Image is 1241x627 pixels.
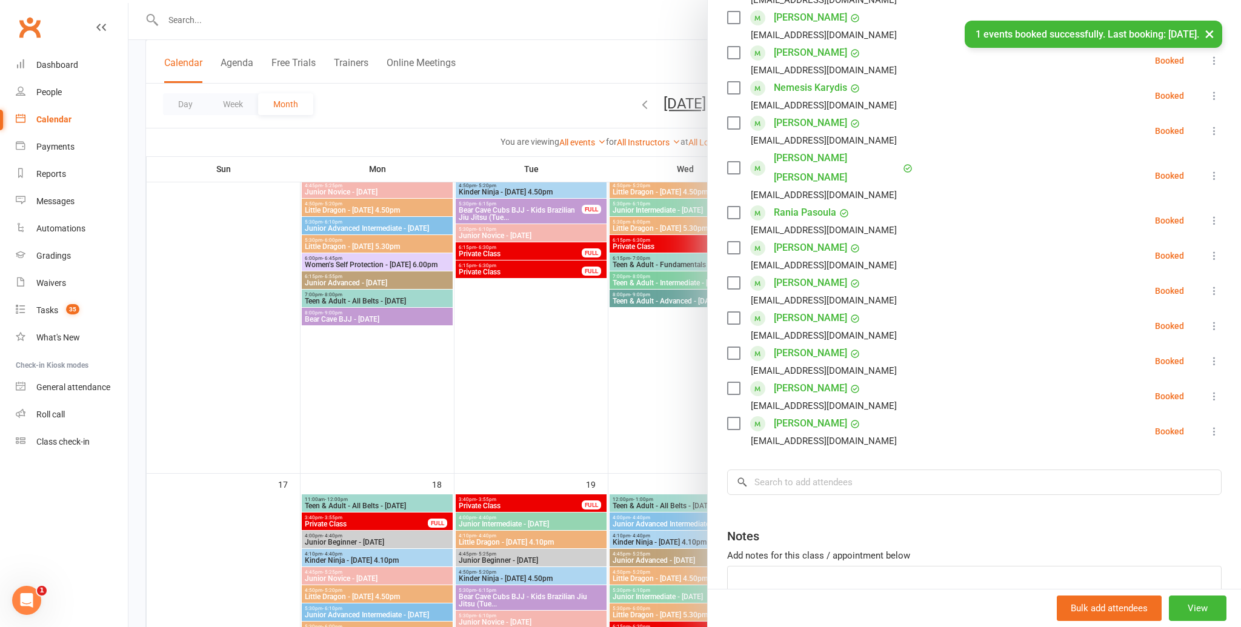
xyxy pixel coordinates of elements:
span: 35 [66,304,79,314]
div: 1 events booked successfully. Last booking: [DATE]. [965,21,1222,48]
div: [EMAIL_ADDRESS][DOMAIN_NAME] [751,62,897,78]
a: [PERSON_NAME] [774,43,847,62]
div: [EMAIL_ADDRESS][DOMAIN_NAME] [751,222,897,238]
div: [EMAIL_ADDRESS][DOMAIN_NAME] [751,363,897,379]
div: Booked [1155,216,1184,225]
div: [EMAIL_ADDRESS][DOMAIN_NAME] [751,133,897,148]
div: [EMAIL_ADDRESS][DOMAIN_NAME] [751,328,897,343]
a: Rania Pasoula [774,203,836,222]
div: Booked [1155,251,1184,260]
input: Search to add attendees [727,469,1222,495]
div: Dashboard [36,60,78,70]
div: Reports [36,169,66,179]
div: Automations [36,224,85,233]
div: Booked [1155,56,1184,65]
a: Gradings [16,242,128,270]
div: [EMAIL_ADDRESS][DOMAIN_NAME] [751,433,897,449]
a: Clubworx [15,12,45,42]
div: Booked [1155,392,1184,400]
div: Roll call [36,410,65,419]
a: [PERSON_NAME] [774,113,847,133]
a: Reports [16,161,128,188]
a: People [16,79,128,106]
a: [PERSON_NAME] [774,238,847,257]
div: Booked [1155,127,1184,135]
a: Waivers [16,270,128,297]
a: What's New [16,324,128,351]
div: Booked [1155,171,1184,180]
a: Calendar [16,106,128,133]
div: People [36,87,62,97]
div: [EMAIL_ADDRESS][DOMAIN_NAME] [751,98,897,113]
a: Nemesis Karydis [774,78,847,98]
button: × [1199,21,1220,47]
a: Roll call [16,401,128,428]
a: [PERSON_NAME] [774,273,847,293]
div: [EMAIL_ADDRESS][DOMAIN_NAME] [751,257,897,273]
a: General attendance kiosk mode [16,374,128,401]
div: [EMAIL_ADDRESS][DOMAIN_NAME] [751,398,897,414]
button: View [1169,595,1226,621]
a: Automations [16,215,128,242]
a: [PERSON_NAME] [774,379,847,398]
div: General attendance [36,382,110,392]
a: Class kiosk mode [16,428,128,456]
a: [PERSON_NAME] [774,8,847,27]
div: Calendar [36,114,72,124]
a: [PERSON_NAME] [PERSON_NAME] [774,148,900,187]
div: What's New [36,333,80,342]
a: Tasks 35 [16,297,128,324]
span: 1 [37,586,47,595]
a: Payments [16,133,128,161]
div: Class check-in [36,437,90,446]
div: Booked [1155,91,1184,100]
div: Booked [1155,357,1184,365]
div: Waivers [36,278,66,288]
div: Notes [727,528,759,545]
div: Booked [1155,427,1184,436]
div: Gradings [36,251,71,260]
iframe: Intercom live chat [12,586,41,615]
div: Booked [1155,287,1184,295]
div: [EMAIL_ADDRESS][DOMAIN_NAME] [751,187,897,203]
div: Tasks [36,305,58,315]
div: Payments [36,142,75,151]
div: [EMAIL_ADDRESS][DOMAIN_NAME] [751,293,897,308]
div: Booked [1155,322,1184,330]
a: [PERSON_NAME] [774,414,847,433]
div: Messages [36,196,75,206]
a: Messages [16,188,128,215]
a: [PERSON_NAME] [774,343,847,363]
a: [PERSON_NAME] [774,308,847,328]
div: Add notes for this class / appointment below [727,548,1222,563]
a: Dashboard [16,51,128,79]
button: Bulk add attendees [1057,595,1162,621]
